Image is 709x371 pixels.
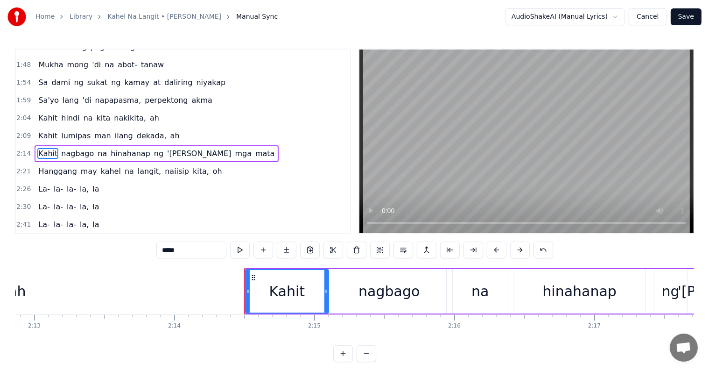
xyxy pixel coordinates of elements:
span: ng [73,77,84,88]
span: na [97,148,108,159]
span: la- [53,184,64,194]
span: 2:30 [16,202,31,212]
span: la, [79,184,90,194]
span: Kahit [37,130,58,141]
div: 2:13 [28,322,41,330]
span: na [104,59,115,70]
a: Kahel Na Langit • [PERSON_NAME] [107,12,221,21]
span: 1:54 [16,78,31,87]
span: Kahit [37,113,58,123]
span: mga [234,148,253,159]
span: mata [254,148,275,159]
span: la [91,184,100,194]
span: lang [62,95,80,106]
span: Manual Sync [236,12,278,21]
span: nakikita, [113,113,147,123]
span: dami [50,77,71,88]
span: la- [66,201,77,212]
span: na [124,166,135,177]
span: 2:41 [16,220,31,229]
img: youka [7,7,26,26]
span: ilang [114,130,134,141]
div: 2:16 [448,322,461,330]
span: 1:48 [16,60,31,70]
span: la [91,201,100,212]
span: 2:04 [16,114,31,123]
span: 2:09 [16,131,31,141]
span: hindi [60,113,80,123]
span: '[PERSON_NAME] [166,148,232,159]
span: may [80,166,98,177]
span: akma [191,95,213,106]
span: daliring [163,77,193,88]
button: Save [671,8,702,25]
span: la, [79,201,90,212]
span: kita, [192,166,210,177]
span: 2:14 [16,149,31,158]
span: Kahit [37,148,58,159]
span: naiisip [164,166,190,177]
div: nagbago [358,281,420,302]
span: ng [110,77,121,88]
span: la, [79,219,90,230]
span: at [152,77,161,88]
span: Sa'yo [37,95,60,106]
span: ah [149,113,160,123]
span: kamay [124,77,151,88]
span: na [83,113,94,123]
span: la- [53,201,64,212]
span: 'di [82,95,92,106]
span: langit, [137,166,162,177]
span: Mukha [37,59,64,70]
div: hinahanap [542,281,617,302]
span: ng [153,148,164,159]
div: 2:15 [308,322,321,330]
button: Cancel [629,8,667,25]
div: ng [662,281,680,302]
span: mong [66,59,90,70]
span: man [93,130,112,141]
span: ah [169,130,181,141]
span: tanaw [140,59,165,70]
span: 2:21 [16,167,31,176]
div: ah [8,281,26,302]
span: 'di [91,59,102,70]
span: Sa [37,77,49,88]
div: na [471,281,489,302]
span: lumipas [60,130,91,141]
span: sukat [86,77,109,88]
div: Kahit [269,281,305,302]
span: oh [212,166,223,177]
div: 2:17 [588,322,601,330]
div: Open chat [670,334,698,362]
div: 2:14 [168,322,181,330]
span: La- [37,219,51,230]
span: La- [37,201,51,212]
span: La- [37,184,51,194]
span: nagbago [60,148,95,159]
span: la- [53,219,64,230]
span: la- [66,184,77,194]
span: hinahanap [110,148,151,159]
a: Home [35,12,55,21]
span: abot- [117,59,138,70]
span: 1:59 [16,96,31,105]
span: niyakap [195,77,226,88]
span: napapasma, [94,95,142,106]
span: dekada, [136,130,168,141]
span: kahel [100,166,122,177]
nav: breadcrumb [35,12,278,21]
span: la [91,219,100,230]
a: Library [70,12,92,21]
span: la- [66,219,77,230]
span: kita [96,113,112,123]
span: perpektong [144,95,189,106]
span: 2:26 [16,185,31,194]
span: Hanggang [37,166,77,177]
